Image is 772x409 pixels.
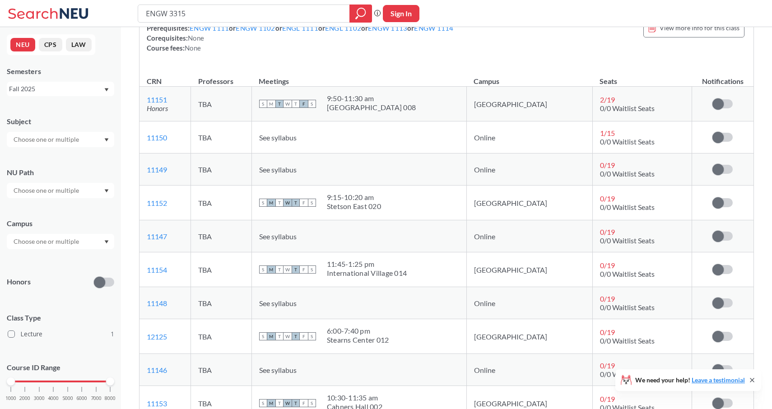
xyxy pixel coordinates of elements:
[7,218,114,228] div: Campus
[284,199,292,207] span: W
[308,399,316,407] span: S
[600,328,615,336] span: 0 / 19
[275,199,284,207] span: T
[600,336,655,345] span: 0/0 Waitlist Seats
[466,287,592,319] td: Online
[259,133,297,142] span: See syllabus
[600,104,655,112] span: 0/0 Waitlist Seats
[147,366,167,374] a: 11146
[104,240,109,244] svg: Dropdown arrow
[600,203,655,211] span: 0/0 Waitlist Seats
[8,328,114,340] label: Lecture
[7,234,114,249] div: Dropdown arrow
[327,193,381,202] div: 9:15 - 10:20 am
[259,265,267,274] span: S
[300,199,308,207] span: F
[9,84,103,94] div: Fall 2025
[600,161,615,169] span: 0 / 19
[259,232,297,241] span: See syllabus
[327,269,407,278] div: International Village 014
[325,24,361,32] a: ENGL 1102
[259,199,267,207] span: S
[600,95,615,104] span: 2 / 19
[600,228,615,236] span: 0 / 19
[275,265,284,274] span: T
[284,265,292,274] span: W
[466,252,592,287] td: [GEOGRAPHIC_DATA]
[34,396,45,401] span: 3000
[275,100,284,108] span: T
[308,265,316,274] span: S
[600,395,615,403] span: 0 / 19
[292,199,300,207] span: T
[147,232,167,241] a: 11147
[147,165,167,174] a: 11149
[7,82,114,96] div: Fall 2025Dropdown arrow
[292,332,300,340] span: T
[7,313,114,323] span: Class Type
[66,38,92,51] button: LAW
[191,252,252,287] td: TBA
[327,260,407,269] div: 11:45 - 1:25 pm
[147,133,167,142] a: 11150
[600,129,615,137] span: 1 / 15
[284,100,292,108] span: W
[147,199,167,207] a: 11152
[600,361,615,370] span: 0 / 19
[414,24,453,32] a: ENGW 1114
[267,265,275,274] span: M
[147,13,454,53] div: NUPaths: Prerequisites: or or or or or Corequisites: Course fees:
[267,399,275,407] span: M
[692,376,745,384] a: Leave a testimonial
[660,22,739,33] span: View more info for this class
[104,88,109,92] svg: Dropdown arrow
[7,66,114,76] div: Semesters
[111,329,114,339] span: 1
[91,396,102,401] span: 7000
[300,265,308,274] span: F
[104,189,109,193] svg: Dropdown arrow
[466,67,592,87] th: Campus
[191,186,252,220] td: TBA
[327,393,382,402] div: 10:30 - 11:35 am
[7,132,114,147] div: Dropdown arrow
[267,332,275,340] span: M
[259,332,267,340] span: S
[292,100,300,108] span: T
[191,287,252,319] td: TBA
[600,261,615,270] span: 0 / 19
[259,366,297,374] span: See syllabus
[275,332,284,340] span: T
[191,67,252,87] th: Professors
[259,399,267,407] span: S
[600,303,655,311] span: 0/0 Waitlist Seats
[349,5,372,23] div: magnifying glass
[300,399,308,407] span: F
[466,319,592,354] td: [GEOGRAPHIC_DATA]
[327,103,416,112] div: [GEOGRAPHIC_DATA] 008
[600,169,655,178] span: 0/0 Waitlist Seats
[282,24,318,32] a: ENGL 1111
[308,199,316,207] span: S
[10,38,35,51] button: NEU
[300,332,308,340] span: F
[147,265,167,274] a: 11154
[48,396,59,401] span: 4000
[355,7,366,20] svg: magnifying glass
[7,183,114,198] div: Dropdown arrow
[600,370,655,378] span: 0/0 Waitlist Seats
[147,332,167,341] a: 12125
[259,299,297,307] span: See syllabus
[383,5,419,22] button: Sign In
[275,399,284,407] span: T
[600,236,655,245] span: 0/0 Waitlist Seats
[7,116,114,126] div: Subject
[308,332,316,340] span: S
[188,34,204,42] span: None
[9,185,85,196] input: Choose one or multiple
[39,38,62,51] button: CPS
[466,220,592,252] td: Online
[600,270,655,278] span: 0/0 Waitlist Seats
[327,326,389,335] div: 6:00 - 7:40 pm
[466,186,592,220] td: [GEOGRAPHIC_DATA]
